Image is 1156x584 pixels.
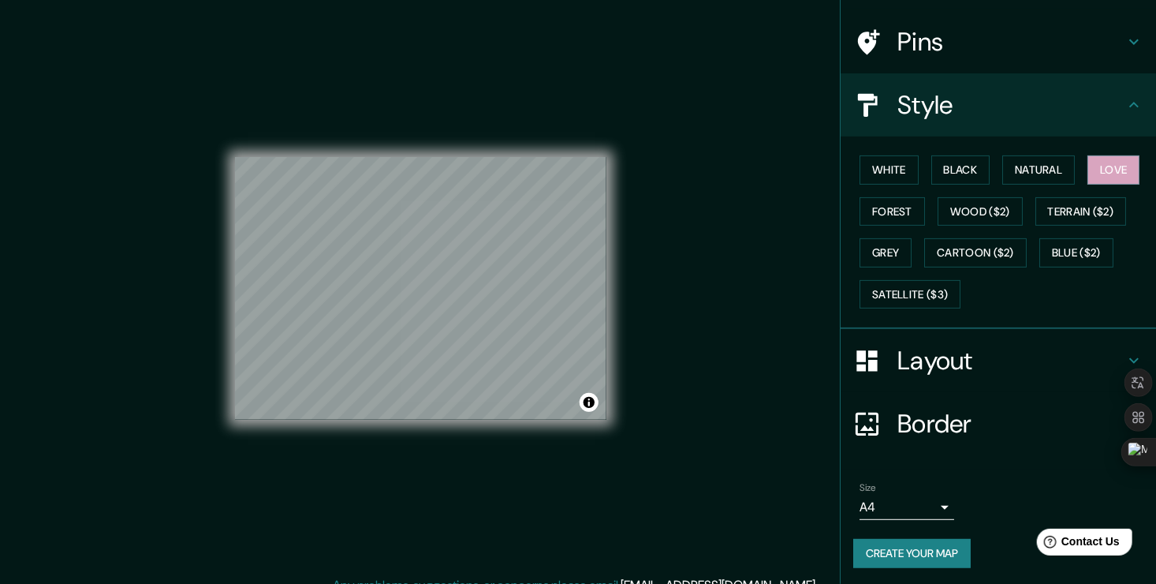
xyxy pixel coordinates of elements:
h4: Border [897,408,1124,440]
button: Love [1087,155,1139,185]
div: Border [841,392,1156,455]
button: Terrain ($2) [1035,197,1127,226]
label: Size [860,481,876,495]
canvas: Map [235,157,606,420]
button: White [860,155,919,185]
h4: Layout [897,345,1124,376]
h4: Pins [897,26,1124,58]
button: Blue ($2) [1039,238,1113,268]
h4: Style [897,89,1124,121]
button: Cartoon ($2) [924,238,1027,268]
div: Style [841,73,1156,137]
div: Pins [841,10,1156,73]
button: Create your map [853,539,971,568]
button: Satellite ($3) [860,280,960,309]
button: Grey [860,238,912,268]
div: Layout [841,329,1156,392]
div: A4 [860,495,954,520]
button: Natural [1002,155,1075,185]
button: Black [931,155,990,185]
button: Forest [860,197,925,226]
button: Wood ($2) [938,197,1023,226]
button: Toggle attribution [580,393,599,412]
iframe: Help widget launcher [1016,522,1139,567]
